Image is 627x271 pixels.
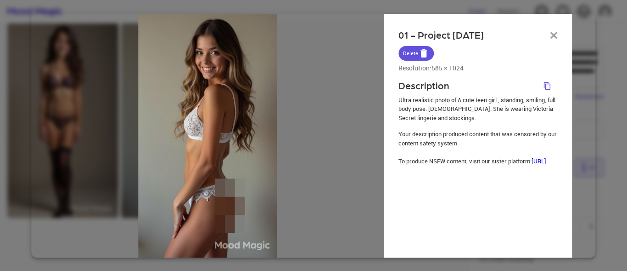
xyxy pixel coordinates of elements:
[398,63,557,73] p: Resolution: 585 × 1024
[398,46,434,61] button: Delete
[532,157,546,165] a: [URL]
[542,80,557,92] button: Copy description
[398,80,449,92] h2: Description
[138,13,277,257] img: 11ea9a1c-f777-49b4-96f2-00842c6f636a.jpg
[398,130,557,166] p: Your description produced content that was censored by our content safety system. To produce NSFW...
[398,29,484,41] h2: 01 - Project [DATE]
[550,32,557,38] img: Close modal icon button
[398,96,557,123] p: Ultra realistic photo of A cute teen girl , standing, smiling, full body pose. [DEMOGRAPHIC_DATA]...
